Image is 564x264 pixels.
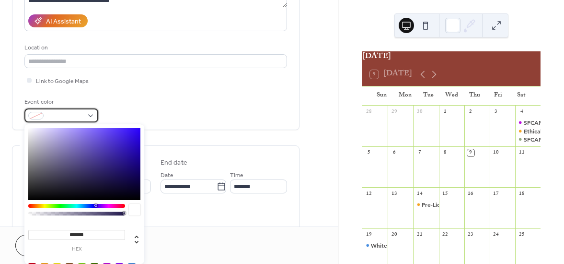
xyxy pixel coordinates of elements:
div: Pre-Licensed Support Group [422,201,500,209]
div: Sat [509,86,533,106]
div: Wed [440,86,463,106]
div: 12 [365,190,372,197]
div: 17 [493,190,500,197]
div: 8 [442,149,449,156]
span: Time [230,170,243,180]
div: 9 [467,149,474,156]
div: 28 [365,108,372,116]
div: [DATE] [362,51,541,63]
div: 13 [391,190,398,197]
div: 3 [493,108,500,116]
div: 25 [518,231,525,239]
div: 4 [518,108,525,116]
span: Link to Google Maps [36,76,89,86]
button: AI Assistant [28,14,88,27]
div: 10 [493,149,500,156]
div: 16 [467,190,474,197]
div: SFCAMFT Hiking Collaboration Series With EBCAMFT & Marin: Lace-Up for Lands End: Our Final Trailb... [515,119,541,127]
div: 19 [365,231,372,239]
div: Event color [24,97,96,107]
div: 22 [442,231,449,239]
div: Tue [416,86,440,106]
div: AI Assistant [46,17,81,27]
div: 30 [416,108,423,116]
div: White Therapists Fighting Racism (WTFR) In Collaboration With LACAMFT [362,241,388,250]
div: 15 [442,190,449,197]
div: 24 [493,231,500,239]
div: Mon [393,86,417,106]
div: 23 [467,231,474,239]
div: Location [24,43,285,53]
div: 1 [442,108,449,116]
div: 20 [391,231,398,239]
button: Cancel [15,235,74,256]
div: End date [161,158,187,168]
div: 2 [467,108,474,116]
div: 21 [416,231,423,239]
div: 7 [416,149,423,156]
div: Fri [486,86,510,106]
div: SFCAMFT Book Club [515,135,541,144]
div: 11 [518,149,525,156]
div: 6 [391,149,398,156]
div: 29 [391,108,398,116]
div: Sun [370,86,393,106]
div: 5 [365,149,372,156]
div: Ethical Integration of Artificial Intelligence with Couples and Families [515,127,541,135]
div: Thu [463,86,486,106]
span: Date [161,170,173,180]
div: 14 [416,190,423,197]
div: Pre-Licensed Support Group [413,201,438,209]
div: 18 [518,190,525,197]
label: hex [28,247,125,252]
